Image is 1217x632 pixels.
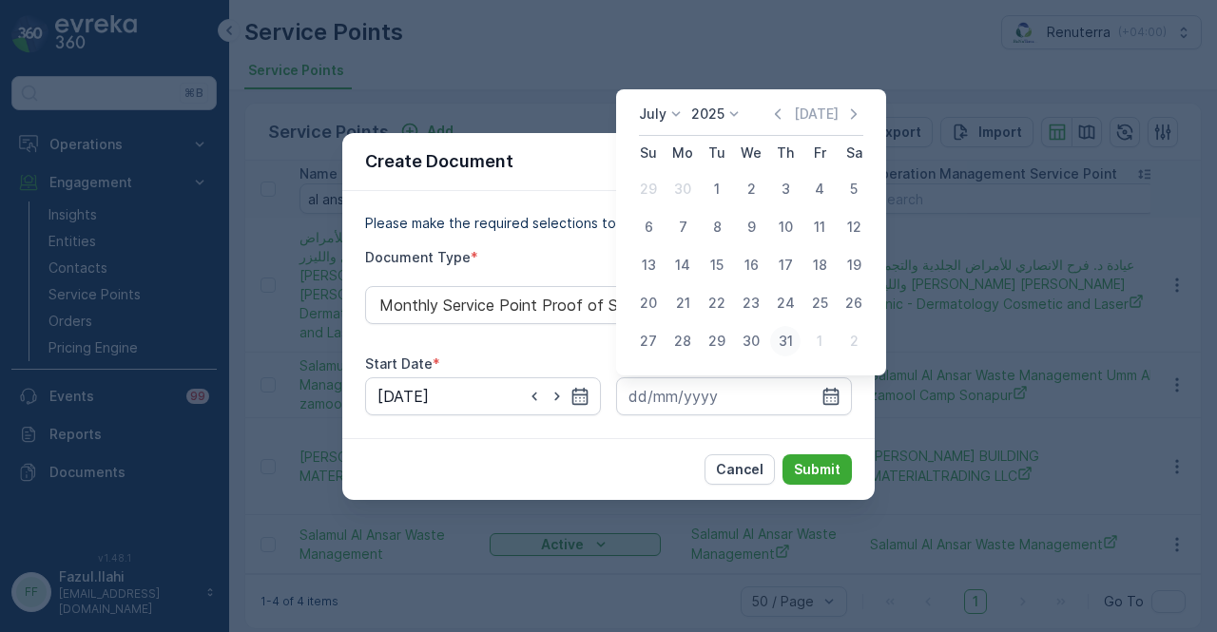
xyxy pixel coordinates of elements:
p: Create Document [365,148,513,175]
div: 5 [839,174,869,204]
div: 31 [770,326,801,356]
div: 23 [736,288,766,318]
p: 2025 [691,105,724,124]
div: 29 [702,326,732,356]
div: 24 [770,288,801,318]
label: Document Type [365,249,471,265]
div: 30 [736,326,766,356]
th: Saturday [837,136,871,170]
div: 17 [770,250,801,280]
div: 2 [736,174,766,204]
div: 21 [667,288,698,318]
div: 9 [736,212,766,242]
input: dd/mm/yyyy [365,377,601,415]
th: Wednesday [734,136,768,170]
p: July [639,105,666,124]
div: 10 [770,212,801,242]
p: Cancel [716,460,763,479]
div: 4 [804,174,835,204]
p: Please make the required selections to create your document. [365,214,852,233]
div: 3 [770,174,801,204]
th: Sunday [631,136,666,170]
div: 1 [702,174,732,204]
div: 13 [633,250,664,280]
div: 28 [667,326,698,356]
div: 14 [667,250,698,280]
div: 27 [633,326,664,356]
th: Thursday [768,136,802,170]
th: Friday [802,136,837,170]
div: 15 [702,250,732,280]
div: 16 [736,250,766,280]
p: [DATE] [794,105,839,124]
input: dd/mm/yyyy [616,377,852,415]
div: 29 [633,174,664,204]
div: 20 [633,288,664,318]
div: 12 [839,212,869,242]
div: 6 [633,212,664,242]
div: 19 [839,250,869,280]
div: 7 [667,212,698,242]
div: 30 [667,174,698,204]
th: Tuesday [700,136,734,170]
div: 8 [702,212,732,242]
div: 22 [702,288,732,318]
div: 25 [804,288,835,318]
button: Submit [782,454,852,485]
label: Start Date [365,355,433,372]
p: Submit [794,460,840,479]
div: 2 [839,326,869,356]
th: Monday [666,136,700,170]
div: 11 [804,212,835,242]
button: Cancel [705,454,775,485]
div: 1 [804,326,835,356]
div: 18 [804,250,835,280]
div: 26 [839,288,869,318]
